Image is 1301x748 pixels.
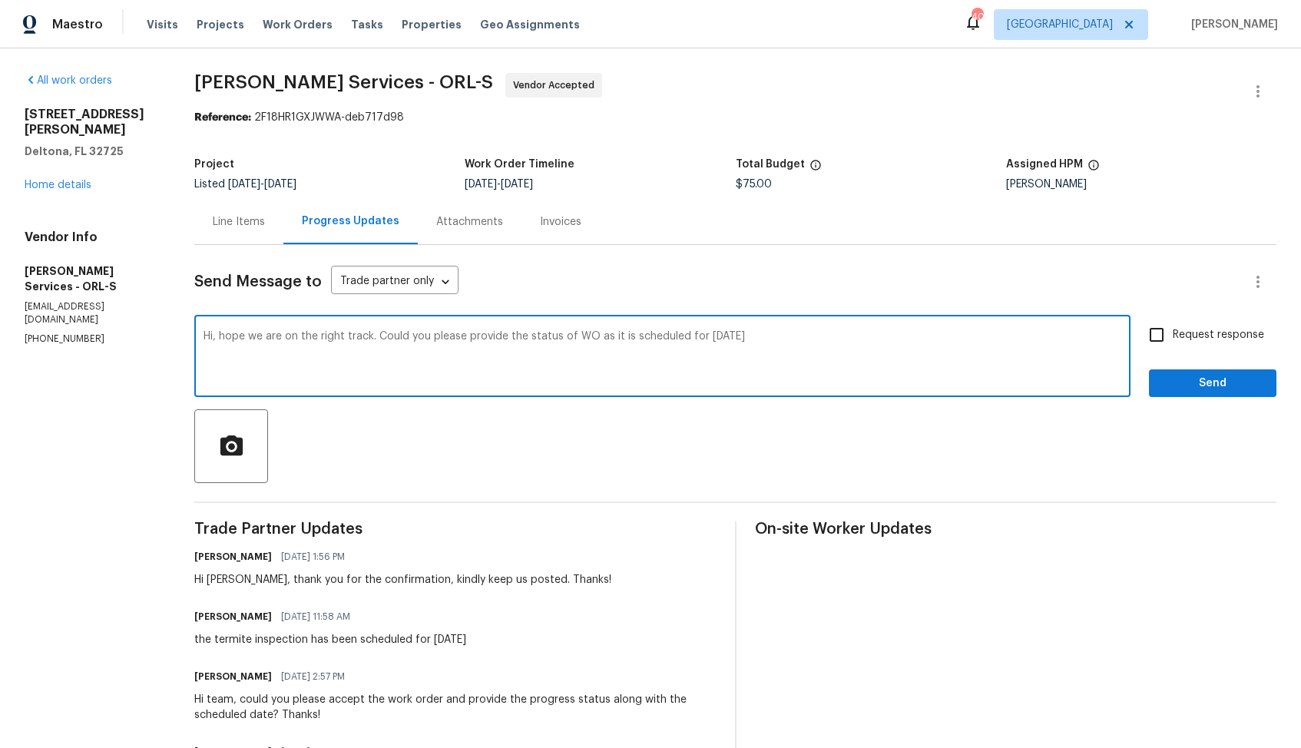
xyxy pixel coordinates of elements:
[194,692,716,723] div: Hi team, could you please accept the work order and provide the progress status along with the sc...
[213,214,265,230] div: Line Items
[755,521,1276,537] span: On-site Worker Updates
[501,179,533,190] span: [DATE]
[228,179,260,190] span: [DATE]
[25,75,112,86] a: All work orders
[25,333,157,346] p: [PHONE_NUMBER]
[25,300,157,326] p: [EMAIL_ADDRESS][DOMAIN_NAME]
[228,179,296,190] span: -
[197,17,244,32] span: Projects
[1087,159,1100,179] span: The hpm assigned to this work order.
[194,274,322,290] span: Send Message to
[1185,17,1278,32] span: [PERSON_NAME]
[281,609,350,624] span: [DATE] 11:58 AM
[972,9,982,25] div: 40
[147,17,178,32] span: Visits
[465,179,497,190] span: [DATE]
[204,331,1121,385] textarea: Hi, hope we are on the right track. Could you please provide the status of WO as it is scheduled ...
[264,179,296,190] span: [DATE]
[194,110,1276,125] div: 2F18HR1GXJWWA-deb717d98
[1006,179,1276,190] div: [PERSON_NAME]
[25,230,157,245] h4: Vendor Info
[1007,17,1113,32] span: [GEOGRAPHIC_DATA]
[302,213,399,229] div: Progress Updates
[194,572,611,587] div: Hi [PERSON_NAME], thank you for the confirmation, kindly keep us posted. Thanks!
[1161,374,1264,393] span: Send
[194,549,272,564] h6: [PERSON_NAME]
[465,159,574,170] h5: Work Order Timeline
[402,17,462,32] span: Properties
[25,263,157,294] h5: [PERSON_NAME] Services - ORL-S
[25,107,157,137] h2: [STREET_ADDRESS][PERSON_NAME]
[281,549,345,564] span: [DATE] 1:56 PM
[281,669,345,684] span: [DATE] 2:57 PM
[194,112,251,123] b: Reference:
[194,73,493,91] span: [PERSON_NAME] Services - ORL-S
[194,521,716,537] span: Trade Partner Updates
[52,17,103,32] span: Maestro
[351,19,383,30] span: Tasks
[194,669,272,684] h6: [PERSON_NAME]
[436,214,503,230] div: Attachments
[1173,327,1264,343] span: Request response
[25,180,91,190] a: Home details
[736,179,772,190] span: $75.00
[331,270,458,295] div: Trade partner only
[1149,369,1276,398] button: Send
[194,179,296,190] span: Listed
[465,179,533,190] span: -
[513,78,601,93] span: Vendor Accepted
[480,17,580,32] span: Geo Assignments
[540,214,581,230] div: Invoices
[194,632,466,647] div: the termite inspection has been scheduled for [DATE]
[736,159,805,170] h5: Total Budget
[194,159,234,170] h5: Project
[194,609,272,624] h6: [PERSON_NAME]
[263,17,333,32] span: Work Orders
[809,159,822,179] span: The total cost of line items that have been proposed by Opendoor. This sum includes line items th...
[1006,159,1083,170] h5: Assigned HPM
[25,144,157,159] h5: Deltona, FL 32725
